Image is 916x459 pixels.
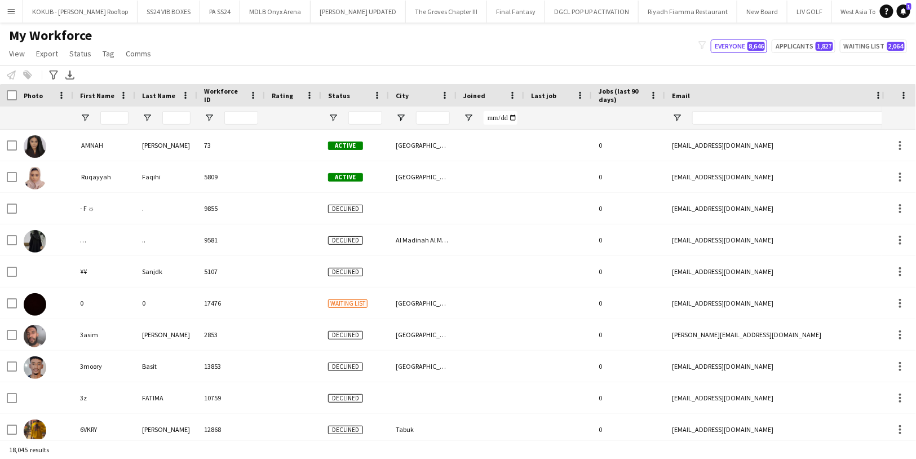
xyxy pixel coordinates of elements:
[665,130,891,161] div: [EMAIL_ADDRESS][DOMAIN_NAME]
[840,39,907,53] button: Waiting list2,064
[599,87,645,104] span: Jobs (last 90 days)
[328,299,368,308] span: Waiting list
[73,130,135,161] div: ‏ AMNAH
[672,113,682,123] button: Open Filter Menu
[36,48,58,59] span: Export
[389,224,457,255] div: Al Madinah Al Maunawwarah
[197,351,265,382] div: 13853
[135,351,197,382] div: Basit
[24,135,46,158] img: ‏ AMNAH IDRIS
[328,173,363,182] span: Active
[135,319,197,350] div: [PERSON_NAME]
[135,288,197,319] div: 0
[592,130,665,161] div: 0
[9,27,92,44] span: My Workforce
[204,113,214,123] button: Open Filter Menu
[545,1,639,23] button: DGCL POP UP ACTIVATION
[135,224,197,255] div: ..
[197,382,265,413] div: 10759
[396,113,406,123] button: Open Filter Menu
[328,91,350,100] span: Status
[204,87,245,104] span: Workforce ID
[138,1,200,23] button: SS24 VIB BOXES
[396,91,409,100] span: City
[197,161,265,192] div: 5809
[592,382,665,413] div: 0
[592,414,665,445] div: 0
[197,193,265,224] div: 9855
[406,1,487,23] button: The Groves Chapter III
[103,48,114,59] span: Tag
[73,288,135,319] div: 0
[416,111,450,125] input: City Filter Input
[162,111,191,125] input: Last Name Filter Input
[73,319,135,350] div: 3asim
[772,39,835,53] button: Applicants1,827
[665,193,891,224] div: [EMAIL_ADDRESS][DOMAIN_NAME]
[197,414,265,445] div: 12868
[24,356,46,379] img: 3moory Basit
[80,113,90,123] button: Open Filter Menu
[126,48,151,59] span: Comms
[73,351,135,382] div: 3moory
[328,236,363,245] span: Declined
[32,46,63,61] a: Export
[737,1,787,23] button: New Board
[135,130,197,161] div: [PERSON_NAME]
[63,68,77,82] app-action-btn: Export XLSX
[73,414,135,445] div: 6VKRY
[531,91,556,100] span: Last job
[592,193,665,224] div: 0
[906,3,911,10] span: 1
[24,167,46,189] img: ‏ Ruqayyah Faqihi
[592,161,665,192] div: 0
[665,161,891,192] div: [EMAIL_ADDRESS][DOMAIN_NAME]
[328,426,363,434] span: Declined
[484,111,517,125] input: Joined Filter Input
[592,256,665,287] div: 0
[328,394,363,403] span: Declined
[787,1,832,23] button: LIV GOLF
[5,46,29,61] a: View
[389,319,457,350] div: [GEOGRAPHIC_DATA]
[23,1,138,23] button: KOKUB - [PERSON_NAME] Rooftop
[197,224,265,255] div: 9581
[816,42,833,51] span: 1,827
[328,268,363,276] span: Declined
[24,230,46,253] img: … ..
[592,288,665,319] div: 0
[9,48,25,59] span: View
[665,288,891,319] div: [EMAIL_ADDRESS][DOMAIN_NAME]
[328,142,363,150] span: Active
[197,288,265,319] div: 17476
[73,193,135,224] div: - F ☼
[135,256,197,287] div: Sanjdk
[665,382,891,413] div: [EMAIL_ADDRESS][DOMAIN_NAME]
[665,351,891,382] div: [EMAIL_ADDRESS][DOMAIN_NAME]
[24,325,46,347] img: 3asim Hassen
[328,363,363,371] span: Declined
[80,91,114,100] span: First Name
[832,1,915,23] button: West Asia Tournament
[389,351,457,382] div: [GEOGRAPHIC_DATA]
[672,91,690,100] span: Email
[592,224,665,255] div: 0
[328,113,338,123] button: Open Filter Menu
[135,382,197,413] div: FATIMA
[463,91,485,100] span: Joined
[197,130,265,161] div: 73
[389,288,457,319] div: [GEOGRAPHIC_DATA]
[487,1,545,23] button: Final Fantasy
[47,68,60,82] app-action-btn: Advanced filters
[348,111,382,125] input: Status Filter Input
[711,39,767,53] button: Everyone8,646
[73,256,135,287] div: ¥¥
[311,1,406,23] button: [PERSON_NAME] UPDATED
[592,351,665,382] div: 0
[747,42,765,51] span: 8,646
[142,113,152,123] button: Open Filter Menu
[135,193,197,224] div: .
[328,331,363,339] span: Declined
[665,224,891,255] div: [EMAIL_ADDRESS][DOMAIN_NAME]
[692,111,884,125] input: Email Filter Input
